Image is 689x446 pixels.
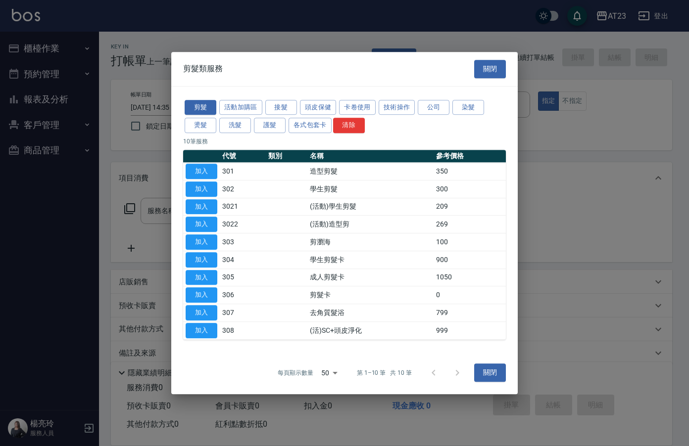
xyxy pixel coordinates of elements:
[186,164,217,179] button: 加入
[452,100,484,115] button: 染髮
[185,100,216,115] button: 剪髮
[220,268,266,286] td: 305
[307,216,434,233] td: (活動)造型剪
[183,137,506,146] p: 10 筆服務
[186,199,217,215] button: 加入
[220,150,266,163] th: 代號
[434,233,506,251] td: 100
[220,180,266,198] td: 302
[434,198,506,216] td: 209
[307,268,434,286] td: 成人剪髮卡
[307,180,434,198] td: 學生剪髮
[474,60,506,78] button: 關閉
[307,233,434,251] td: 剪瀏海
[185,118,216,133] button: 燙髮
[418,100,449,115] button: 公司
[307,251,434,268] td: 學生剪髮卡
[186,270,217,285] button: 加入
[434,150,506,163] th: 參考價格
[307,321,434,339] td: (活)SC+頭皮淨化
[186,323,217,338] button: 加入
[434,321,506,339] td: 999
[219,100,262,115] button: 活動加購區
[434,180,506,198] td: 300
[220,286,266,304] td: 306
[339,100,376,115] button: 卡卷使用
[333,118,365,133] button: 清除
[220,321,266,339] td: 308
[220,233,266,251] td: 303
[434,286,506,304] td: 0
[434,268,506,286] td: 1050
[220,216,266,233] td: 3022
[220,198,266,216] td: 3021
[265,100,297,115] button: 接髮
[474,364,506,382] button: 關閉
[220,163,266,180] td: 301
[434,251,506,268] td: 900
[434,304,506,322] td: 799
[220,251,266,268] td: 304
[266,150,307,163] th: 類別
[307,304,434,322] td: 去角質髮浴
[186,181,217,197] button: 加入
[186,287,217,303] button: 加入
[219,118,251,133] button: 洗髮
[434,216,506,233] td: 269
[317,359,341,386] div: 50
[307,198,434,216] td: (活動)學生剪髮
[289,118,332,133] button: 各式包套卡
[186,217,217,232] button: 加入
[307,286,434,304] td: 剪髮卡
[254,118,286,133] button: 護髮
[307,150,434,163] th: 名稱
[186,305,217,320] button: 加入
[357,368,412,377] p: 第 1–10 筆 共 10 筆
[300,100,337,115] button: 頭皮保健
[278,368,313,377] p: 每頁顯示數量
[379,100,415,115] button: 技術操作
[220,304,266,322] td: 307
[434,163,506,180] td: 350
[186,252,217,268] button: 加入
[183,64,223,74] span: 剪髮類服務
[186,234,217,250] button: 加入
[307,163,434,180] td: 造型剪髮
